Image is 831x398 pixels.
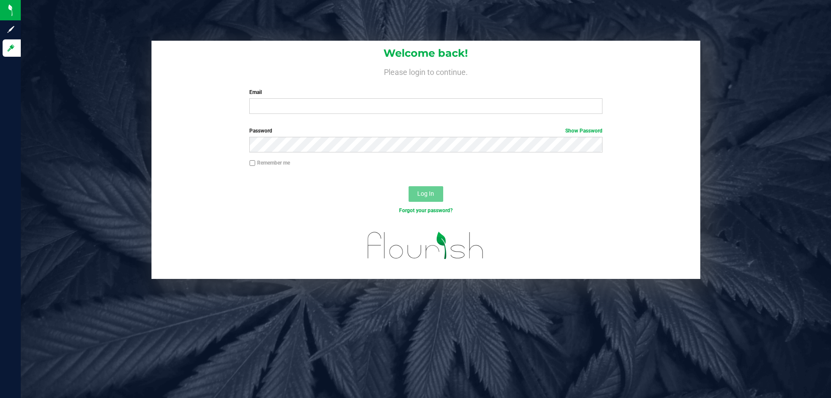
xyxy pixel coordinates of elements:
[151,48,700,59] h1: Welcome back!
[399,207,453,214] a: Forgot your password?
[6,25,15,34] inline-svg: Sign up
[249,159,290,167] label: Remember me
[417,190,434,197] span: Log In
[565,128,602,134] a: Show Password
[249,128,272,134] span: Password
[249,88,602,96] label: Email
[249,160,255,166] input: Remember me
[409,186,443,202] button: Log In
[357,223,494,268] img: flourish_logo.svg
[151,66,700,76] h4: Please login to continue.
[6,44,15,52] inline-svg: Log in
